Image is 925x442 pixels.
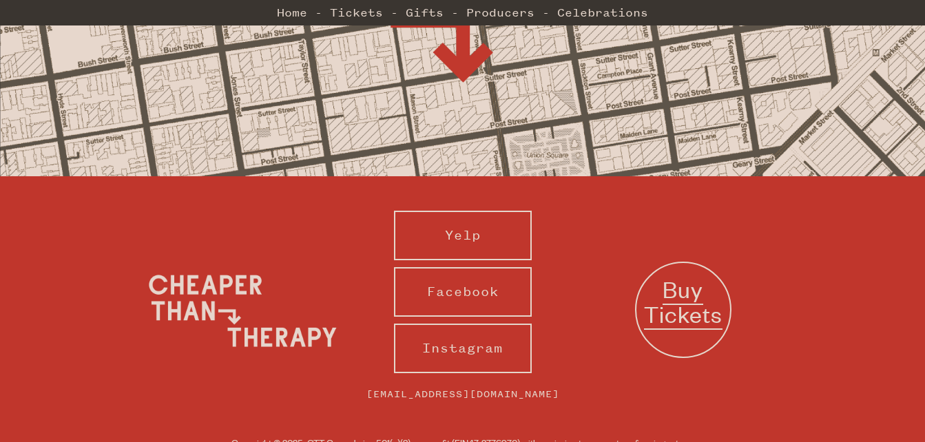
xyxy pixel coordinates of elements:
[353,380,573,408] a: [EMAIL_ADDRESS][DOMAIN_NAME]
[139,259,346,362] img: Cheaper Than Therapy
[394,267,532,317] a: Facebook
[644,274,723,330] span: Buy Tickets
[394,324,532,373] a: Instagram
[394,211,532,260] a: Yelp
[635,262,731,358] a: Buy Tickets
